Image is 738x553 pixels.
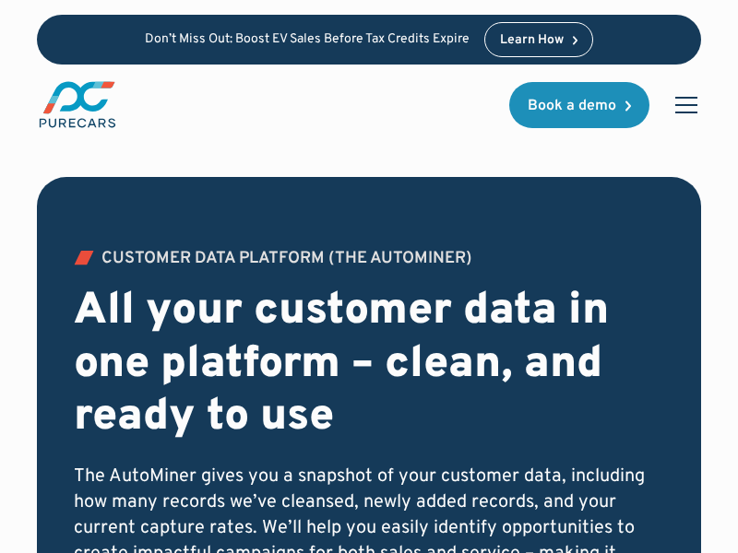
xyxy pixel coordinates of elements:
[500,34,564,47] div: Learn How
[37,79,118,130] a: main
[528,99,616,113] div: Book a demo
[484,22,594,57] a: Learn How
[37,79,118,130] img: purecars logo
[101,251,472,267] div: Customer Data PLATFORM (The Autominer)
[145,32,470,48] p: Don’t Miss Out: Boost EV Sales Before Tax Credits Expire
[664,83,701,127] div: menu
[74,286,664,445] h2: All your customer data in one platform – clean, and ready to use
[509,82,649,128] a: Book a demo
